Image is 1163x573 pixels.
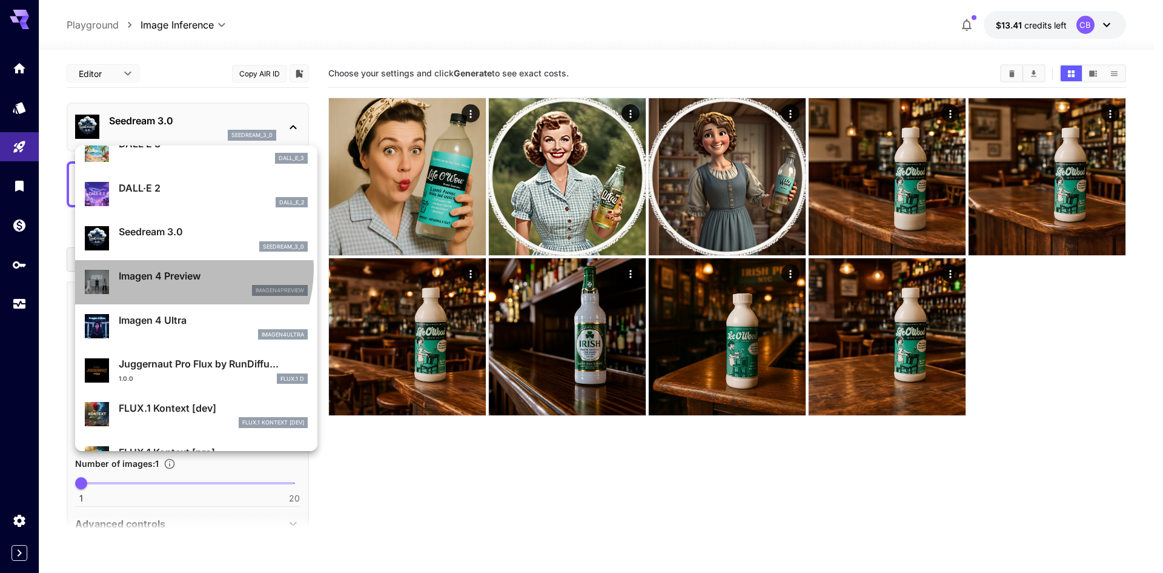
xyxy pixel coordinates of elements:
[279,198,304,207] p: dall_e_2
[256,286,304,295] p: imagen4preview
[279,154,304,163] p: dall_e_3
[280,375,304,383] p: FLUX.1 D
[119,181,308,195] p: DALL·E 2
[119,224,308,239] p: Seedream 3.0
[242,418,304,427] p: FlUX.1 Kontext [dev]
[85,264,308,301] div: Imagen 4 Previewimagen4preview
[85,396,308,433] div: FLUX.1 Kontext [dev]FlUX.1 Kontext [dev]
[85,308,308,345] div: Imagen 4 Ultraimagen4ultra
[85,176,308,213] div: DALL·E 2dall_e_2
[119,357,308,371] p: Juggernaut Pro Flux by RunDiffu...
[263,243,304,251] p: seedream_3_0
[119,313,308,327] p: Imagen 4 Ultra
[85,132,308,169] div: DALL·E 3dall_e_3
[119,401,308,415] p: FLUX.1 Kontext [dev]
[119,374,133,383] p: 1.0.0
[85,440,308,477] div: FLUX.1 Kontext [pro]
[119,269,308,283] p: Imagen 4 Preview
[262,330,304,339] p: imagen4ultra
[119,445,308,460] p: FLUX.1 Kontext [pro]
[85,352,308,389] div: Juggernaut Pro Flux by RunDiffu...1.0.0FLUX.1 D
[85,219,308,256] div: Seedream 3.0seedream_3_0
